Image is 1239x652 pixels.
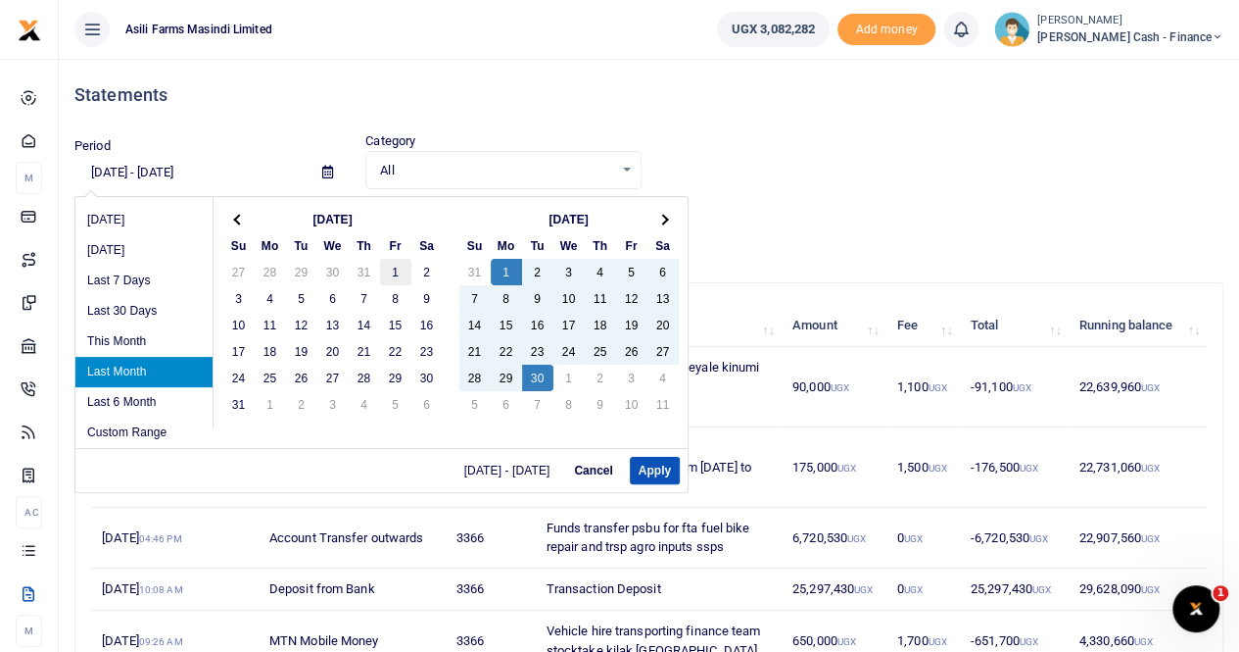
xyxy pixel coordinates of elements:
span: Add money [837,14,935,46]
td: 6 [317,285,349,312]
td: 22,639,960 [1069,347,1207,427]
small: 04:46 PM [139,533,182,544]
td: 1 [491,259,522,285]
td: 21 [459,338,491,365]
td: 3366 [445,508,535,569]
td: 30 [522,365,553,391]
td: 30 [411,365,443,391]
td: 90,000 [782,347,886,427]
td: 18 [585,312,616,338]
td: 0 [886,569,960,611]
td: 9 [522,285,553,312]
th: Su [459,232,491,259]
th: Th [585,232,616,259]
label: Category [365,131,415,151]
td: 23 [522,338,553,365]
th: Tu [522,232,553,259]
img: logo-small [18,19,41,42]
input: select period [74,156,307,189]
td: 23 [411,338,443,365]
td: 6 [411,391,443,418]
a: logo-small logo-large logo-large [18,22,41,36]
li: M [16,162,42,194]
td: 19 [616,312,647,338]
a: Add money [837,21,935,35]
td: 3 [317,391,349,418]
th: Fee: activate to sort column ascending [886,305,960,347]
td: 11 [585,285,616,312]
td: 16 [411,312,443,338]
td: 5 [380,391,411,418]
img: profile-user [994,12,1029,47]
td: 24 [223,365,255,391]
li: Ac [16,496,42,528]
td: 7 [349,285,380,312]
td: 9 [411,285,443,312]
th: Running balance: activate to sort column ascending [1069,305,1207,347]
td: 10 [223,312,255,338]
small: UGX [928,463,946,474]
small: UGX [831,382,849,393]
td: 10 [616,391,647,418]
iframe: Intercom live chat [1172,585,1219,632]
th: Su [223,232,255,259]
span: UGX 3,082,282 [732,20,815,39]
td: 20 [317,338,349,365]
td: 15 [380,312,411,338]
td: 25,297,430 [960,569,1069,611]
td: 22,907,560 [1069,508,1207,569]
td: 6,720,530 [782,508,886,569]
td: Deposit from Bank [259,569,446,611]
li: Last 6 Month [75,387,213,418]
th: Total: activate to sort column ascending [960,305,1069,347]
td: 31 [349,259,380,285]
th: [DATE] [255,206,411,232]
small: UGX [837,463,856,474]
li: Custom Range [75,418,213,448]
td: 3366 [445,569,535,611]
td: 11 [255,312,286,338]
small: UGX [1141,533,1160,544]
td: 4 [349,391,380,418]
td: 5 [459,391,491,418]
small: UGX [904,533,923,544]
td: 31 [223,391,255,418]
td: 11 [647,391,679,418]
small: UGX [928,636,946,647]
td: 27 [647,338,679,365]
li: Last 7 Days [75,266,213,296]
td: 22 [491,338,522,365]
td: 31 [459,259,491,285]
a: profile-user [PERSON_NAME] [PERSON_NAME] Cash - Finance [994,12,1223,47]
li: Wallet ballance [709,12,837,47]
td: -6,720,530 [960,508,1069,569]
li: M [16,615,42,647]
td: 4 [647,365,679,391]
small: UGX [1134,636,1153,647]
small: UGX [1013,382,1031,393]
span: 1 [1213,585,1228,601]
td: 24 [553,338,585,365]
small: UGX [928,382,946,393]
td: [DATE] [91,569,259,611]
td: 25,297,430 [782,569,886,611]
td: 29,628,090 [1069,569,1207,611]
small: UGX [1020,463,1038,474]
td: 28 [255,259,286,285]
small: UGX [1141,463,1160,474]
td: 8 [553,391,585,418]
td: 5 [616,259,647,285]
td: 7 [522,391,553,418]
small: UGX [847,533,866,544]
small: 10:08 AM [139,584,183,595]
small: 09:26 AM [139,636,183,647]
a: UGX 3,082,282 [717,12,830,47]
li: Last 30 Days [75,296,213,326]
td: 19 [286,338,317,365]
td: 30 [317,259,349,285]
td: -91,100 [960,347,1069,427]
td: 7 [459,285,491,312]
td: -176,500 [960,427,1069,508]
th: Amount: activate to sort column ascending [782,305,886,347]
td: 29 [286,259,317,285]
